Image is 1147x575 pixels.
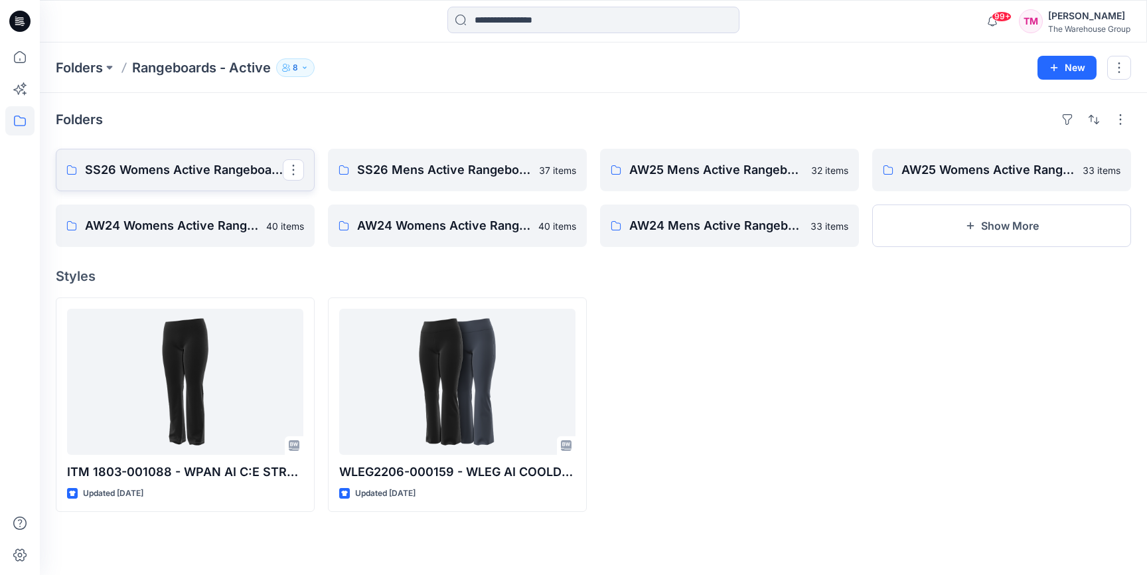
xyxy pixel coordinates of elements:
[811,163,848,177] p: 32 items
[357,161,531,179] p: SS26 Mens Active Rangeboard
[328,149,587,191] a: SS26 Mens Active Rangeboard37 items
[1048,8,1130,24] div: [PERSON_NAME]
[629,161,803,179] p: AW25 Mens Active Rangeboard
[538,219,576,233] p: 40 items
[132,58,271,77] p: Rangeboards - Active
[355,487,416,501] p: Updated [DATE]
[1048,24,1130,34] div: The Warehouse Group
[293,60,298,75] p: 8
[629,216,803,235] p: AW24 Mens Active Rangeboard
[810,219,848,233] p: 33 items
[357,216,530,235] p: AW24 Womens Active Rangeboard
[339,309,575,455] a: WLEG2206-000159 - WLEG AI COOLDRY FLARE AW24
[992,11,1012,22] span: 99+
[67,463,303,481] p: ITM 1803-001088 - WPAN AI C:E STRAIGHT YOGA PANT
[56,149,315,191] a: SS26 Womens Active Rangeboard
[85,216,258,235] p: AW24 Womens Active Rangeboard - [PERSON_NAME]
[83,487,143,501] p: Updated [DATE]
[1083,163,1120,177] p: 33 items
[56,205,315,247] a: AW24 Womens Active Rangeboard - [PERSON_NAME]40 items
[600,149,859,191] a: AW25 Mens Active Rangeboard32 items
[56,268,1131,284] h4: Styles
[872,149,1131,191] a: AW25 Womens Active Rangeboard33 items
[266,219,304,233] p: 40 items
[56,112,103,127] h4: Folders
[85,161,283,179] p: SS26 Womens Active Rangeboard
[276,58,315,77] button: 8
[56,58,103,77] a: Folders
[872,205,1131,247] button: Show More
[901,161,1075,179] p: AW25 Womens Active Rangeboard
[539,163,576,177] p: 37 items
[600,205,859,247] a: AW24 Mens Active Rangeboard33 items
[328,205,587,247] a: AW24 Womens Active Rangeboard40 items
[67,309,303,455] a: ITM 1803-001088 - WPAN AI C:E STRAIGHT YOGA PANT
[1037,56,1097,80] button: New
[339,463,575,481] p: WLEG2206-000159 - WLEG AI COOLDRY FLARE AW24
[1019,9,1043,33] div: TM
